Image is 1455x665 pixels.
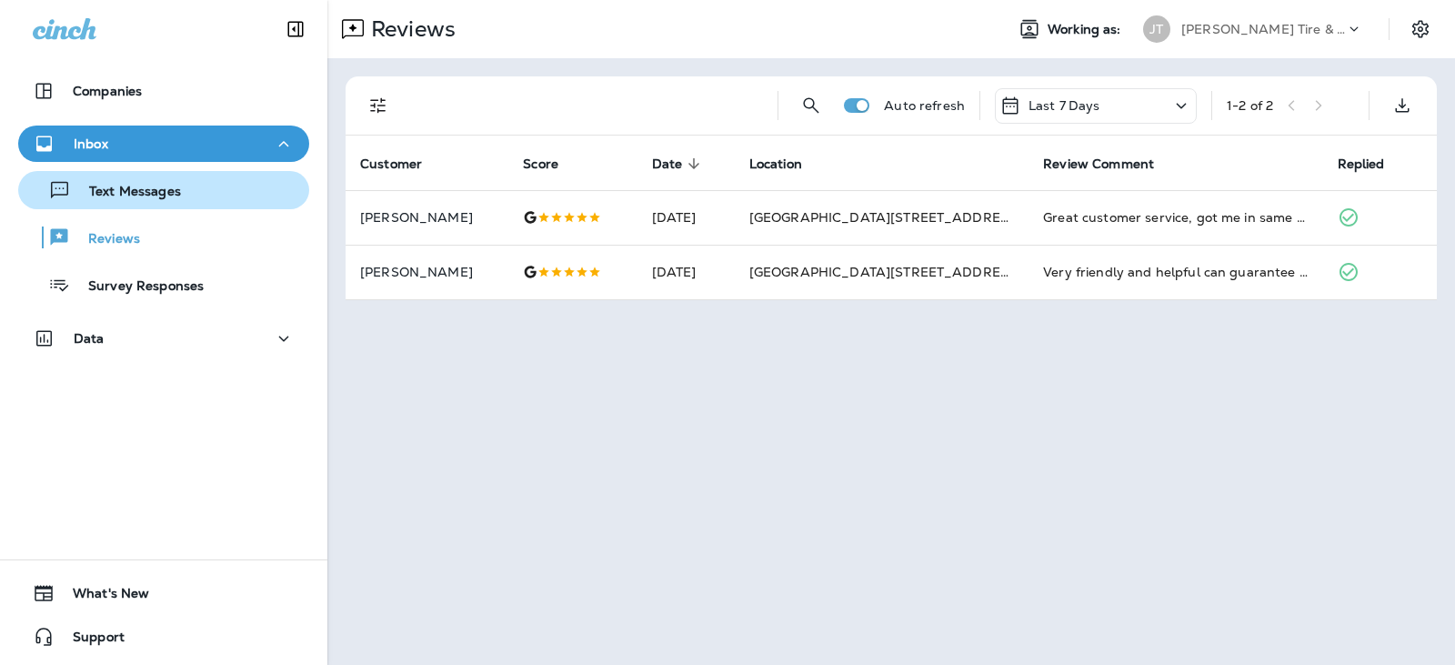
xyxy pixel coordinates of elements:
[1384,87,1420,124] button: Export as CSV
[1048,22,1125,37] span: Working as:
[18,126,309,162] button: Inbox
[364,15,456,43] p: Reviews
[18,266,309,304] button: Survey Responses
[793,87,829,124] button: Search Reviews
[637,245,735,299] td: [DATE]
[18,171,309,209] button: Text Messages
[749,264,1022,280] span: [GEOGRAPHIC_DATA][STREET_ADDRESS]
[1143,15,1170,43] div: JT
[637,190,735,245] td: [DATE]
[652,156,707,172] span: Date
[18,218,309,257] button: Reviews
[360,156,446,172] span: Customer
[360,265,494,279] p: [PERSON_NAME]
[74,136,108,151] p: Inbox
[360,87,396,124] button: Filters
[1029,98,1100,113] p: Last 7 Days
[652,156,683,172] span: Date
[1043,208,1308,227] div: Great customer service, got me in same day and done quickly. Thank you!
[884,98,965,113] p: Auto refresh
[74,331,105,346] p: Data
[73,84,142,98] p: Companies
[523,156,582,172] span: Score
[749,209,1022,226] span: [GEOGRAPHIC_DATA][STREET_ADDRESS]
[18,575,309,611] button: What's New
[270,11,321,47] button: Collapse Sidebar
[1338,156,1409,172] span: Replied
[1338,156,1385,172] span: Replied
[1043,156,1154,172] span: Review Comment
[749,156,802,172] span: Location
[1181,22,1345,36] p: [PERSON_NAME] Tire & Auto
[55,630,125,651] span: Support
[749,156,826,172] span: Location
[1227,98,1273,113] div: 1 - 2 of 2
[360,210,494,225] p: [PERSON_NAME]
[55,586,149,608] span: What's New
[70,278,204,296] p: Survey Responses
[1043,263,1308,281] div: Very friendly and helpful can guarantee my car is in good hands. Thank you Jensen Tire and Auto
[70,231,140,248] p: Reviews
[523,156,558,172] span: Score
[71,184,181,201] p: Text Messages
[1404,13,1437,45] button: Settings
[18,619,309,655] button: Support
[18,320,309,357] button: Data
[18,73,309,109] button: Companies
[360,156,422,172] span: Customer
[1043,156,1178,172] span: Review Comment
